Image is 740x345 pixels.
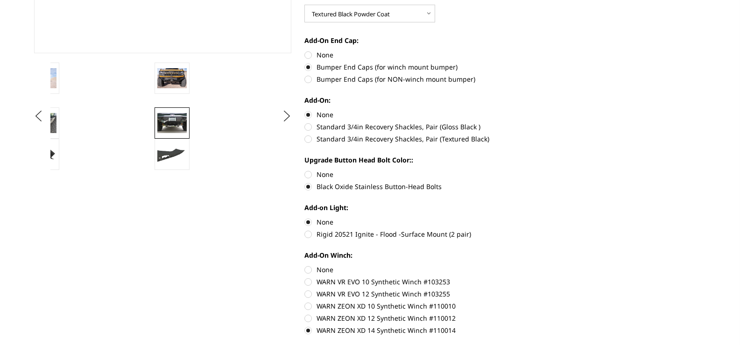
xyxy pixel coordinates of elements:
[304,155,562,165] label: Upgrade Button Head Bolt Color::
[280,109,294,123] button: Next
[304,169,562,179] label: None
[304,134,562,144] label: Standard 3/4in Recovery Shackles, Pair (Textured Black)
[304,277,562,287] label: WARN VR EVO 10 Synthetic Winch #103253
[304,289,562,299] label: WARN VR EVO 12 Synthetic Winch #103255
[304,325,562,335] label: WARN ZEON XD 14 Synthetic Winch #110014
[304,217,562,227] label: None
[304,122,562,132] label: Standard 3/4in Recovery Shackles, Pair (Gloss Black )
[304,265,562,275] label: None
[304,313,562,323] label: WARN ZEON XD 12 Synthetic Winch #110012
[304,62,562,72] label: Bumper End Caps (for winch mount bumper)
[157,113,187,133] img: Bronco Base Front (winch mount)
[157,146,187,163] img: Bolt-on end cap. Widens your Bronco bumper to match the factory fender flares.
[304,229,562,239] label: Rigid 20521 Ignite - Flood -Surface Mount (2 pair)
[304,50,562,60] label: None
[304,203,562,212] label: Add-on Light:
[693,300,740,345] iframe: Chat Widget
[304,110,562,120] label: None
[32,109,46,123] button: Previous
[304,301,562,311] label: WARN ZEON XD 10 Synthetic Winch #110010
[304,182,562,191] label: Black Oxide Stainless Button-Head Bolts
[304,35,562,45] label: Add-On End Cap:
[304,74,562,84] label: Bumper End Caps (for NON-winch mount bumper)
[304,250,562,260] label: Add-On Winch:
[157,68,187,88] img: Bronco Base Front (winch mount)
[304,95,562,105] label: Add-On:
